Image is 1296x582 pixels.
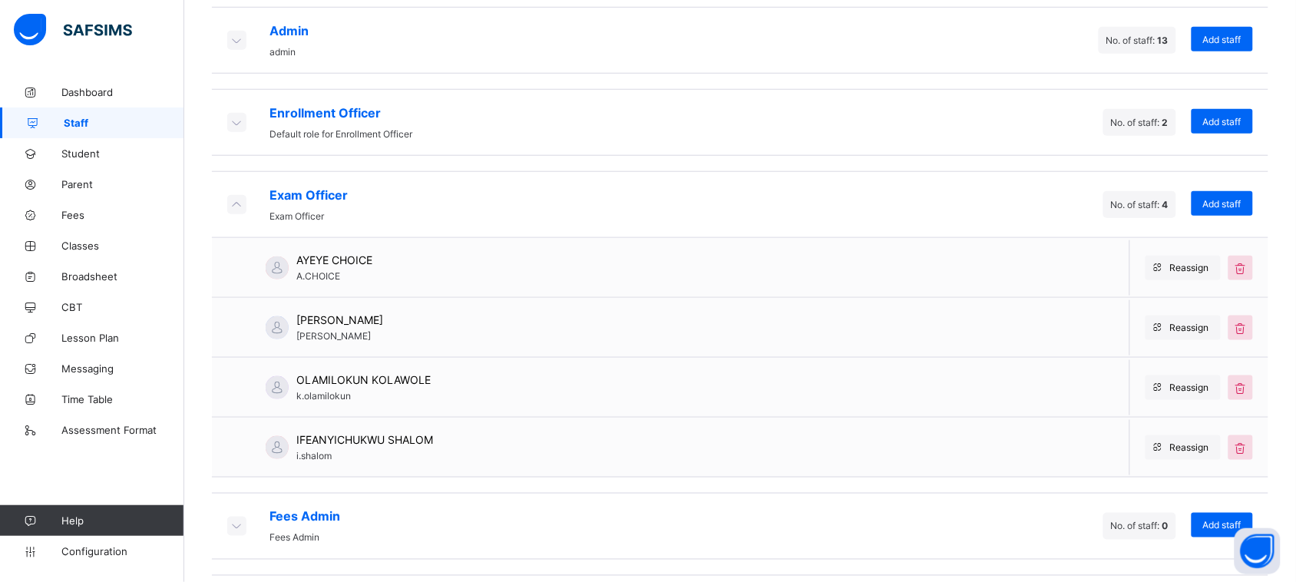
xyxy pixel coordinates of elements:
span: 0 [1162,521,1169,532]
span: Reassign [1170,382,1209,393]
span: No. of staff: [1111,521,1169,532]
span: [PERSON_NAME] [296,313,383,326]
span: Broadsheet [61,270,184,283]
span: Classes [61,240,184,252]
span: Reassign [1170,322,1209,333]
span: IFEANYICHUKWU SHALOM [296,433,433,446]
span: Fees Admin [269,509,340,524]
span: k.olamilokun [296,390,351,402]
span: 13 [1158,35,1169,46]
span: Configuration [61,545,183,557]
span: Reassign [1170,262,1209,273]
span: Add staff [1203,198,1241,210]
span: Parent [61,178,184,190]
span: Fees [61,209,184,221]
span: CBT [61,301,184,313]
span: AYEYE CHOICE [296,253,372,266]
span: Default role for Enrollment Officer [269,128,412,140]
span: Assessment Format [61,424,184,436]
span: Admin [269,23,309,38]
span: Reassign [1170,441,1209,453]
span: OLAMILOKUN KOLAWOLE [296,373,431,386]
span: i.shalom [296,450,332,461]
span: Staff [64,117,184,129]
span: 2 [1162,117,1169,128]
span: [PERSON_NAME] [296,330,371,342]
span: Dashboard [61,86,184,98]
span: Time Table [61,393,184,405]
span: Fees Admin [269,532,319,544]
span: 4 [1162,199,1169,210]
span: Exam Officer [269,210,324,222]
span: Exam Officer [269,187,348,203]
span: Lesson Plan [61,332,184,344]
span: Add staff [1203,116,1241,127]
span: No. of staff: [1111,117,1169,128]
span: admin [269,46,296,58]
span: Messaging [61,362,184,375]
span: No. of staff: [1106,35,1169,46]
span: Add staff [1203,34,1241,45]
span: Enrollment Officer [269,105,412,121]
span: A.CHOICE [296,270,340,282]
span: Student [61,147,184,160]
span: No. of staff: [1111,199,1169,210]
button: Open asap [1235,528,1281,574]
span: Help [61,514,183,527]
img: safsims [14,14,132,46]
span: Add staff [1203,520,1241,531]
